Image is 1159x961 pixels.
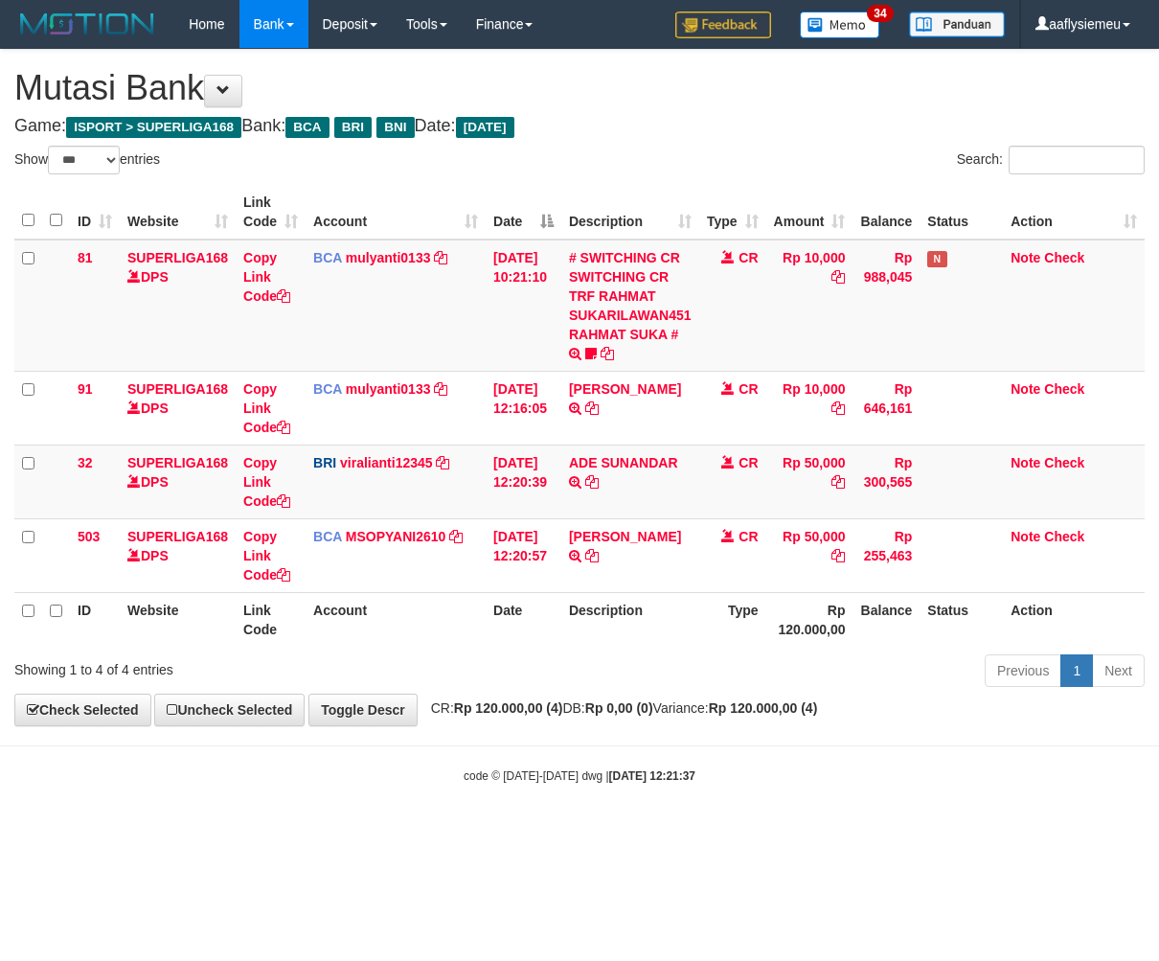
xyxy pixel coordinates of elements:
td: Rp 255,463 [852,518,920,592]
th: Status [920,592,1003,647]
a: Copy Link Code [243,455,290,509]
a: Copy Rp 10,000 to clipboard [831,400,845,416]
td: Rp 50,000 [766,445,853,518]
td: Rp 10,000 [766,371,853,445]
a: Copy mulyanti0133 to clipboard [434,381,447,397]
th: Date: activate to sort column descending [486,185,561,240]
a: [PERSON_NAME] [569,529,681,544]
td: DPS [120,240,236,372]
a: Copy MSOPYANI2610 to clipboard [449,529,463,544]
a: Note [1011,250,1040,265]
th: Link Code: activate to sort column ascending [236,185,306,240]
th: Link Code [236,592,306,647]
a: Copy RIYO RAHMAN to clipboard [585,400,599,416]
th: Rp 120.000,00 [766,592,853,647]
td: [DATE] 12:20:57 [486,518,561,592]
span: CR: DB: Variance: [421,700,818,716]
a: MSOPYANI2610 [346,529,446,544]
a: ADE SUNANDAR [569,455,678,470]
td: DPS [120,518,236,592]
th: Balance [852,185,920,240]
td: [DATE] 12:16:05 [486,371,561,445]
h4: Game: Bank: Date: [14,117,1145,136]
a: Copy Link Code [243,250,290,304]
a: mulyanti0133 [346,381,431,397]
th: ID: activate to sort column ascending [70,185,120,240]
th: Description [561,592,699,647]
span: CR [739,455,758,470]
span: BRI [313,455,336,470]
td: [DATE] 12:20:39 [486,445,561,518]
span: [DATE] [456,117,514,138]
th: Action [1003,592,1145,647]
a: Check Selected [14,694,151,726]
a: 1 [1060,654,1093,687]
th: ID [70,592,120,647]
th: Website: activate to sort column ascending [120,185,236,240]
td: Rp 300,565 [852,445,920,518]
td: Rp 50,000 [766,518,853,592]
a: Next [1092,654,1145,687]
a: viralianti12345 [340,455,433,470]
a: Check [1044,529,1084,544]
th: Account: activate to sort column ascending [306,185,486,240]
span: 34 [867,5,893,22]
strong: Rp 0,00 (0) [585,700,653,716]
select: Showentries [48,146,120,174]
span: 81 [78,250,93,265]
a: Toggle Descr [308,694,418,726]
a: Copy Rp 50,000 to clipboard [831,474,845,490]
img: Feedback.jpg [675,11,771,38]
img: panduan.png [909,11,1005,37]
th: Date [486,592,561,647]
th: Type: activate to sort column ascending [699,185,766,240]
small: code © [DATE]-[DATE] dwg | [464,769,695,783]
label: Show entries [14,146,160,174]
td: DPS [120,445,236,518]
a: Copy SALMIAH PATTIMURA to clipboard [585,548,599,563]
a: [PERSON_NAME] [569,381,681,397]
th: Status [920,185,1003,240]
span: Has Note [927,251,946,267]
a: Copy mulyanti0133 to clipboard [434,250,447,265]
a: Copy viralianti12345 to clipboard [436,455,449,470]
th: Type [699,592,766,647]
a: Copy Link Code [243,381,290,435]
span: CR [739,250,758,265]
a: Copy Rp 10,000 to clipboard [831,269,845,285]
span: BCA [313,529,342,544]
span: BCA [313,381,342,397]
td: DPS [120,371,236,445]
a: Note [1011,455,1040,470]
span: BCA [285,117,329,138]
th: Website [120,592,236,647]
a: SUPERLIGA168 [127,381,228,397]
img: Button%20Memo.svg [800,11,880,38]
span: BRI [334,117,372,138]
img: MOTION_logo.png [14,10,160,38]
a: # SWITCHING CR SWITCHING CR TRF RAHMAT SUKARILAWAN451 RAHMAT SUKA # [569,250,692,342]
th: Description: activate to sort column ascending [561,185,699,240]
td: Rp 10,000 [766,240,853,372]
td: Rp 646,161 [852,371,920,445]
a: Uncheck Selected [154,694,305,726]
a: Copy Link Code [243,529,290,583]
a: Check [1044,455,1084,470]
th: Account [306,592,486,647]
span: 503 [78,529,100,544]
span: BCA [313,250,342,265]
span: ISPORT > SUPERLIGA168 [66,117,241,138]
th: Balance [852,592,920,647]
a: SUPERLIGA168 [127,529,228,544]
th: Action: activate to sort column ascending [1003,185,1145,240]
span: 32 [78,455,93,470]
span: CR [739,381,758,397]
a: Check [1044,250,1084,265]
a: SUPERLIGA168 [127,455,228,470]
a: Copy ADE SUNANDAR to clipboard [585,474,599,490]
span: 91 [78,381,93,397]
strong: [DATE] 12:21:37 [609,769,695,783]
a: Check [1044,381,1084,397]
a: SUPERLIGA168 [127,250,228,265]
a: Note [1011,381,1040,397]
